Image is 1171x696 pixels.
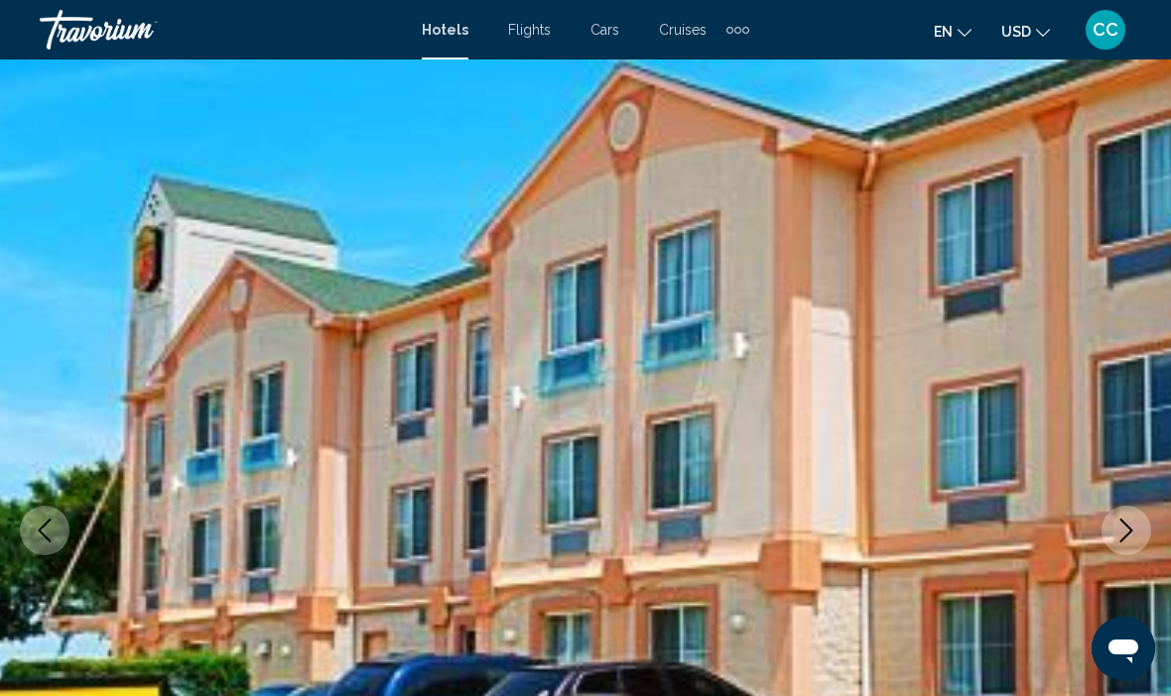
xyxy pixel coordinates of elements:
[1001,24,1031,40] span: USD
[40,10,402,50] a: Travorium
[1001,17,1050,46] button: Change currency
[934,17,972,46] button: Change language
[20,506,69,555] button: Previous image
[1093,20,1118,40] span: CC
[590,22,619,38] a: Cars
[422,22,468,38] a: Hotels
[659,22,707,38] a: Cruises
[1102,506,1151,555] button: Next image
[508,22,551,38] a: Flights
[1080,9,1131,51] button: User Menu
[1092,617,1155,680] iframe: Button to launch messaging window
[934,24,953,40] span: en
[726,14,749,46] button: Extra navigation items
